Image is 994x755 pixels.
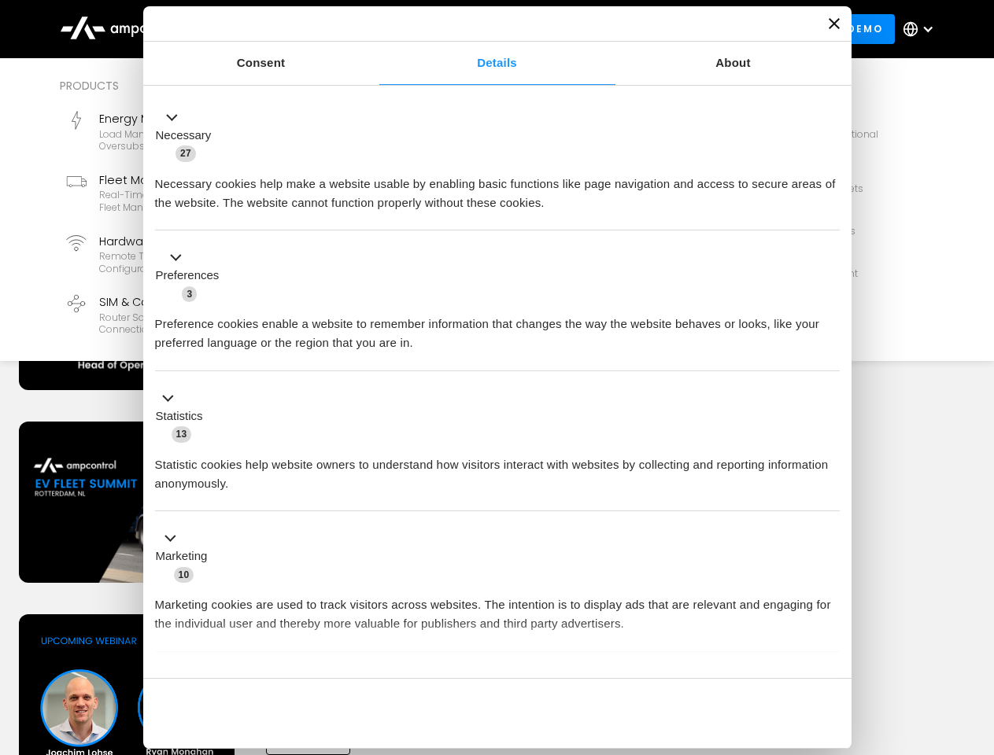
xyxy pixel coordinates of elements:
a: Consent [143,42,379,85]
button: Marketing (10) [155,529,217,584]
div: Hardware Diagnostics [99,233,305,250]
div: Products [60,77,570,94]
button: Unclassified (2) [155,669,284,689]
a: Energy ManagementLoad management, cost optimization, oversubscription [60,104,312,159]
button: Close banner [829,18,840,29]
a: Hardware DiagnosticsRemote troubleshooting, charger logs, configurations, diagnostic files [60,226,312,282]
div: Preference cookies enable a website to remember information that changes the way the website beha... [155,303,840,352]
button: Okay [613,691,839,736]
span: 2 [260,672,275,687]
button: Necessary (27) [155,108,221,163]
span: 27 [176,145,196,161]
a: Fleet ManagementReal-time GPS, SoC, efficiency monitoring, fleet management [60,165,312,220]
div: Statistic cookies help website owners to understand how visitors interact with websites by collec... [155,444,840,493]
span: 10 [174,567,194,583]
span: 13 [172,426,192,442]
label: Necessary [156,127,212,145]
div: Remote troubleshooting, charger logs, configurations, diagnostic files [99,250,305,274]
a: About [615,42,852,85]
div: Energy Management [99,110,305,127]
div: Router Solutions, SIM Cards, Secure Data Connection [99,311,305,336]
a: SIM & ConnectivityRouter Solutions, SIM Cards, Secure Data Connection [60,287,312,342]
div: Real-time GPS, SoC, efficiency monitoring, fleet management [99,189,305,213]
button: Preferences (3) [155,249,229,304]
div: Necessary cookies help make a website usable by enabling basic functions like page navigation and... [155,163,840,212]
button: Statistics (13) [155,389,212,444]
label: Marketing [156,547,208,565]
label: Preferences [156,267,220,285]
div: Fleet Management [99,171,305,189]
span: 3 [182,286,197,302]
div: SIM & Connectivity [99,293,305,311]
div: Marketing cookies are used to track visitors across websites. The intention is to display ads tha... [155,584,840,633]
div: Load management, cost optimization, oversubscription [99,128,305,153]
a: Details [379,42,615,85]
label: Statistics [156,407,203,425]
